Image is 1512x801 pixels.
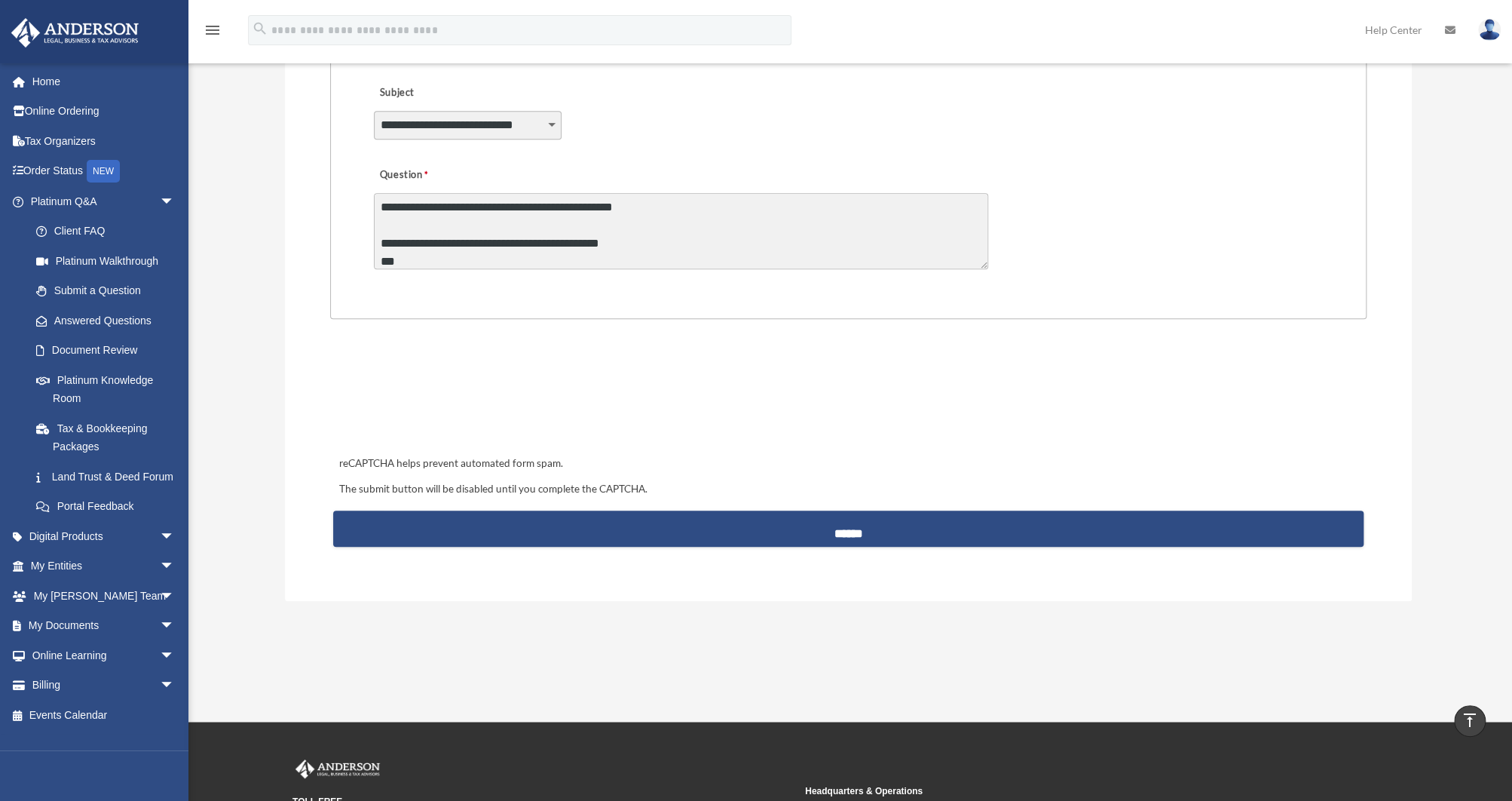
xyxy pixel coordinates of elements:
[21,246,197,276] a: Platinum Walkthrough
[11,66,197,97] a: Home
[21,336,197,366] a: Document Review
[1454,705,1486,737] a: vertical_align_top
[11,186,197,216] a: Platinum Q&Aarrow_drop_down
[7,18,143,48] img: Anderson Advisors Platinum Portal
[21,492,197,522] a: Portal Feedback
[374,165,491,186] label: Question
[160,611,190,642] span: arrow_drop_down
[204,26,222,39] a: menu
[292,760,383,779] img: Anderson Advisors Platinum Portal
[160,581,190,612] span: arrow_drop_down
[11,521,197,551] a: Digital Productsarrow_drop_down
[21,216,197,247] a: Client FAQ
[87,160,120,183] div: NEW
[160,186,190,217] span: arrow_drop_down
[11,640,197,671] a: Online Learningarrow_drop_down
[1478,19,1501,41] img: User Pic
[11,700,197,730] a: Events Calendar
[21,305,197,336] a: Answered Questions
[333,480,1364,499] div: The submit button will be disabled until you complete the CAPTCHA.
[21,276,190,306] a: Submit a Question
[11,581,197,611] a: My [PERSON_NAME] Teamarrow_drop_down
[374,83,517,104] label: Subject
[335,366,564,425] iframe: reCAPTCHA
[11,126,197,156] a: Tax Organizers
[160,671,190,701] span: arrow_drop_down
[252,20,268,37] i: search
[1461,711,1479,729] i: vertical_align_top
[11,156,197,187] a: Order StatusNEW
[805,784,1307,799] small: Headquarters & Operations
[11,671,197,701] a: Billingarrow_drop_down
[204,21,222,39] i: menu
[160,551,190,582] span: arrow_drop_down
[11,611,197,641] a: My Documentsarrow_drop_down
[21,462,197,492] a: Land Trust & Deed Forum
[21,413,197,462] a: Tax & Bookkeeping Packages
[333,455,1364,473] div: reCAPTCHA helps prevent automated form spam.
[21,365,197,413] a: Platinum Knowledge Room
[160,521,190,552] span: arrow_drop_down
[11,551,197,582] a: My Entitiesarrow_drop_down
[160,640,190,671] span: arrow_drop_down
[11,97,197,127] a: Online Ordering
